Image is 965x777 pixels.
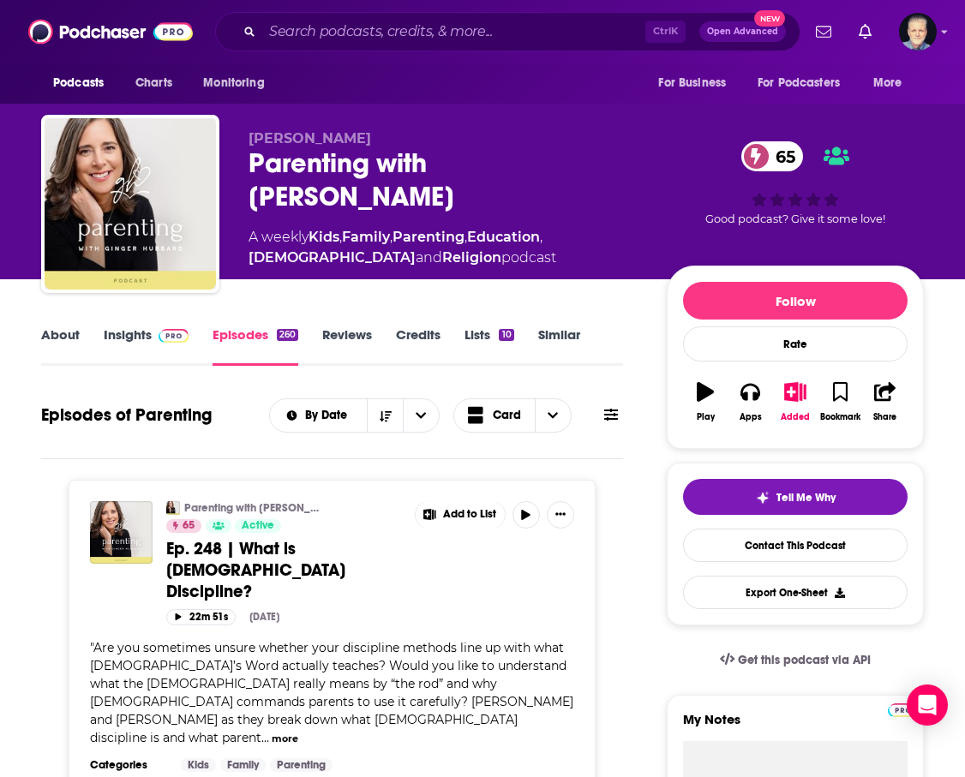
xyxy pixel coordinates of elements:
button: open menu [861,67,924,99]
span: Card [493,409,521,421]
button: Apps [728,371,772,433]
a: Reviews [322,326,372,366]
button: more [272,732,298,746]
button: Bookmark [818,371,862,433]
button: Follow [683,282,908,320]
a: Religion [442,249,501,266]
span: , [339,229,342,245]
div: Apps [740,412,762,422]
span: Ep. 248 | What is [DEMOGRAPHIC_DATA] Discipline? [166,538,345,602]
a: Kids [181,758,216,772]
span: and [416,249,442,266]
button: Export One-Sheet [683,576,908,609]
h1: Episodes of Parenting [41,404,212,426]
a: Episodes260 [213,326,298,366]
div: 10 [499,329,513,341]
button: Choose View [453,398,572,433]
a: 65 [166,519,201,533]
span: Tell Me Why [776,491,836,505]
button: Sort Direction [367,399,403,432]
span: Are you sometimes unsure whether your discipline methods line up with what [DEMOGRAPHIC_DATA]’s W... [90,640,573,745]
span: By Date [305,409,353,421]
a: About [41,326,80,366]
span: Active [242,517,274,535]
span: More [873,71,902,95]
span: For Business [658,71,726,95]
a: Lists10 [465,326,513,366]
span: Open Advanced [707,27,778,36]
button: open menu [403,399,439,432]
a: Contact This Podcast [683,529,908,562]
img: Podchaser - Follow, Share and Rate Podcasts [28,15,193,48]
a: Kids [309,229,339,245]
img: Parenting with Ginger Hubbard [166,501,180,515]
span: , [390,229,393,245]
a: Family [342,229,390,245]
button: open menu [746,67,865,99]
img: Ep. 248 | What is Biblical Discipline? [90,501,153,564]
a: Active [235,519,281,533]
button: open menu [191,67,286,99]
img: Podchaser Pro [888,703,918,717]
span: Charts [135,71,172,95]
a: [DEMOGRAPHIC_DATA] [249,249,416,266]
a: Family [220,758,266,772]
span: [PERSON_NAME] [249,130,371,146]
a: Similar [538,326,580,366]
span: , [540,229,542,245]
div: A weekly podcast [249,227,639,268]
span: 65 [183,517,195,535]
a: Parenting [393,229,465,245]
a: Parenting [270,758,333,772]
a: InsightsPodchaser Pro [104,326,189,366]
a: 65 [741,141,804,171]
a: Education [467,229,540,245]
span: For Podcasters [758,71,840,95]
div: Share [873,412,896,422]
button: Open AdvancedNew [699,21,786,42]
div: [DATE] [249,611,279,623]
span: " [90,640,573,745]
h2: Choose List sort [269,398,440,433]
img: User Profile [899,13,937,51]
span: Logged in as JonesLiterary [899,13,937,51]
span: Add to List [443,508,496,521]
button: open menu [646,67,747,99]
a: Ep. 248 | What is [DEMOGRAPHIC_DATA] Discipline? [166,538,403,602]
button: Share [863,371,908,433]
span: Good podcast? Give it some love! [705,212,885,225]
a: Parenting with [PERSON_NAME] [184,501,326,515]
a: Pro website [888,701,918,717]
span: Ctrl K [645,21,686,43]
div: 65Good podcast? Give it some love! [667,130,924,237]
span: , [465,229,467,245]
a: Credits [396,326,441,366]
span: Podcasts [53,71,104,95]
div: Search podcasts, credits, & more... [215,12,800,51]
button: tell me why sparkleTell Me Why [683,479,908,515]
label: My Notes [683,711,908,741]
span: ... [261,730,269,745]
button: open menu [41,67,126,99]
input: Search podcasts, credits, & more... [262,18,645,45]
span: New [754,10,785,27]
img: Podchaser Pro [159,329,189,343]
div: Added [781,412,810,422]
a: Show notifications dropdown [852,17,878,46]
h3: Categories [90,758,167,772]
a: Parenting with Ginger Hubbard [45,118,216,290]
button: Show profile menu [899,13,937,51]
button: Play [683,371,728,433]
a: Get this podcast via API [706,639,884,681]
button: Added [773,371,818,433]
span: 65 [758,141,804,171]
a: Charts [124,67,183,99]
a: Show notifications dropdown [809,17,838,46]
button: Show More Button [547,501,574,529]
button: 22m 51s [166,609,236,625]
img: tell me why sparkle [756,491,770,505]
